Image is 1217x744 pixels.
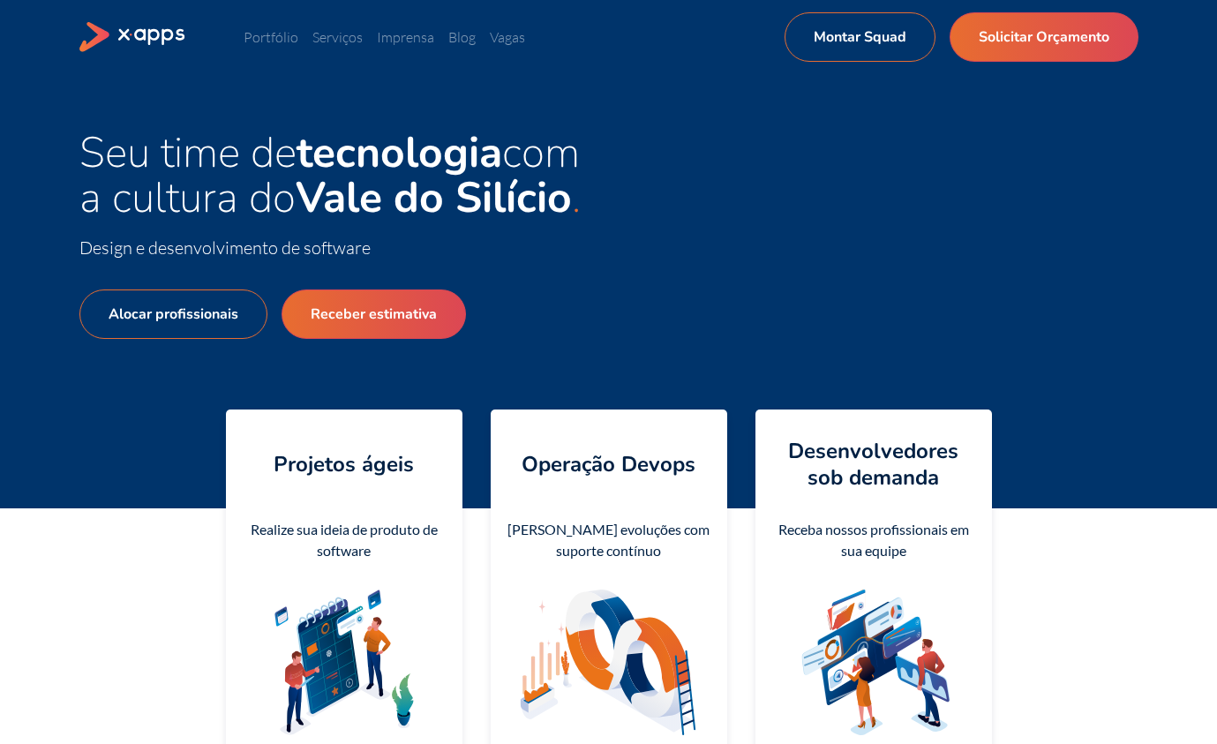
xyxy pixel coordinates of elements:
[240,519,448,561] div: Realize sua ideia de produto de software
[785,12,935,62] a: Montar Squad
[282,289,466,339] a: Receber estimativa
[79,237,371,259] span: Design e desenvolvimento de software
[770,519,978,561] div: Receba nossos profissionais em sua equipe
[490,28,525,46] a: Vagas
[79,124,580,227] span: Seu time de com a cultura do
[274,451,414,477] h4: Projetos ágeis
[297,124,502,182] strong: tecnologia
[522,451,695,477] h4: Operação Devops
[296,169,572,227] strong: Vale do Silício
[448,28,476,46] a: Blog
[770,438,978,491] h4: Desenvolvedores sob demanda
[505,519,713,561] div: [PERSON_NAME] evoluções com suporte contínuo
[312,28,363,46] a: Serviços
[950,12,1138,62] a: Solicitar Orçamento
[377,28,434,46] a: Imprensa
[79,289,267,339] a: Alocar profissionais
[244,28,298,46] a: Portfólio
